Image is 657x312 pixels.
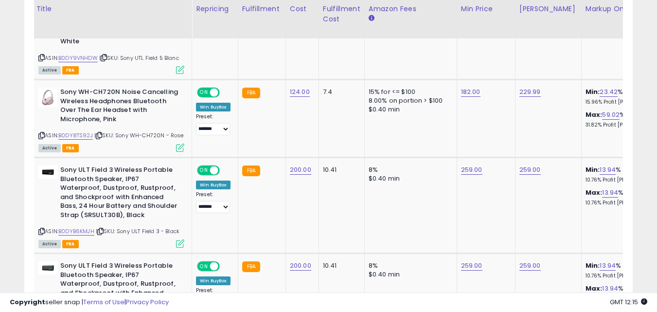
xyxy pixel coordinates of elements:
[36,4,188,14] div: Title
[586,110,603,119] b: Max:
[99,54,179,62] span: | SKU: Sony UTL Field 5 Blanc
[323,261,357,270] div: 10.41
[242,261,260,272] small: FBA
[196,181,231,189] div: Win BuyBox
[10,298,169,307] div: seller snap | |
[242,165,260,176] small: FBA
[323,4,360,24] div: Fulfillment Cost
[196,276,231,285] div: Win BuyBox
[461,165,482,175] a: 259.00
[461,87,480,97] a: 182.00
[600,165,616,175] a: 13.94
[602,188,618,198] a: 13.94
[196,4,234,14] div: Repricing
[196,113,231,135] div: Preset:
[38,66,61,74] span: All listings currently available for purchase on Amazon
[519,165,541,175] a: 259.00
[290,4,315,14] div: Cost
[369,165,449,174] div: 8%
[369,174,449,183] div: $0.40 min
[196,191,231,213] div: Preset:
[586,261,600,270] b: Min:
[38,240,61,248] span: All listings currently available for purchase on Amazon
[290,261,311,271] a: 200.00
[586,87,600,96] b: Min:
[38,88,184,151] div: ASIN:
[38,165,58,179] img: 21QEvio3rDL._SL40_.jpg
[519,87,541,97] a: 229.99
[519,261,541,271] a: 259.00
[610,297,647,307] span: 2025-10-14 12:15 GMT
[586,188,603,197] b: Max:
[323,88,357,96] div: 7.4
[218,166,234,175] span: OFF
[83,297,124,307] a: Terms of Use
[369,261,449,270] div: 8%
[38,144,61,152] span: All listings currently available for purchase on Amazon
[369,105,449,114] div: $0.40 min
[198,89,210,97] span: ON
[60,165,178,222] b: Sony ULT Field 3 Wireless Portable Bluetooth Speaker, IP67 Waterproof, Dustproof, Rustproof, and ...
[38,165,184,247] div: ASIN:
[242,88,260,98] small: FBA
[586,165,600,174] b: Min:
[519,4,577,14] div: [PERSON_NAME]
[461,4,511,14] div: Min Price
[461,261,482,271] a: 259.00
[58,227,94,236] a: B0DYB6KMJH
[242,4,282,14] div: Fulfillment
[369,270,449,279] div: $0.40 min
[96,227,179,235] span: | SKU: Sony ULT Field 3 - Black
[369,14,374,23] small: Amazon Fees.
[218,262,234,271] span: OFF
[62,66,79,74] span: FBA
[602,110,620,120] a: 59.02
[369,4,453,14] div: Amazon Fees
[369,96,449,105] div: 8.00% on portion > $100
[323,165,357,174] div: 10.41
[600,87,618,97] a: 23.42
[196,103,231,111] div: Win BuyBox
[369,88,449,96] div: 15% for <= $100
[62,240,79,248] span: FBA
[600,261,616,271] a: 13.94
[290,165,311,175] a: 200.00
[126,297,169,307] a: Privacy Policy
[38,261,58,275] img: 31kobRv4TFL._SL40_.jpg
[60,88,178,126] b: Sony WH-CH720N Noise Cancelling Wireless Headphones Bluetooth Over The Ear Headset with Microphon...
[38,88,58,107] img: 31wZqFBwjZL._SL40_.jpg
[58,131,93,140] a: B0DY8TS92J
[218,89,234,97] span: OFF
[198,166,210,175] span: ON
[198,262,210,271] span: ON
[62,144,79,152] span: FBA
[290,87,310,97] a: 124.00
[10,297,45,307] strong: Copyright
[94,131,184,139] span: | SKU: Sony WH-CH720N - Rose
[58,54,98,62] a: B0DY9VNHDW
